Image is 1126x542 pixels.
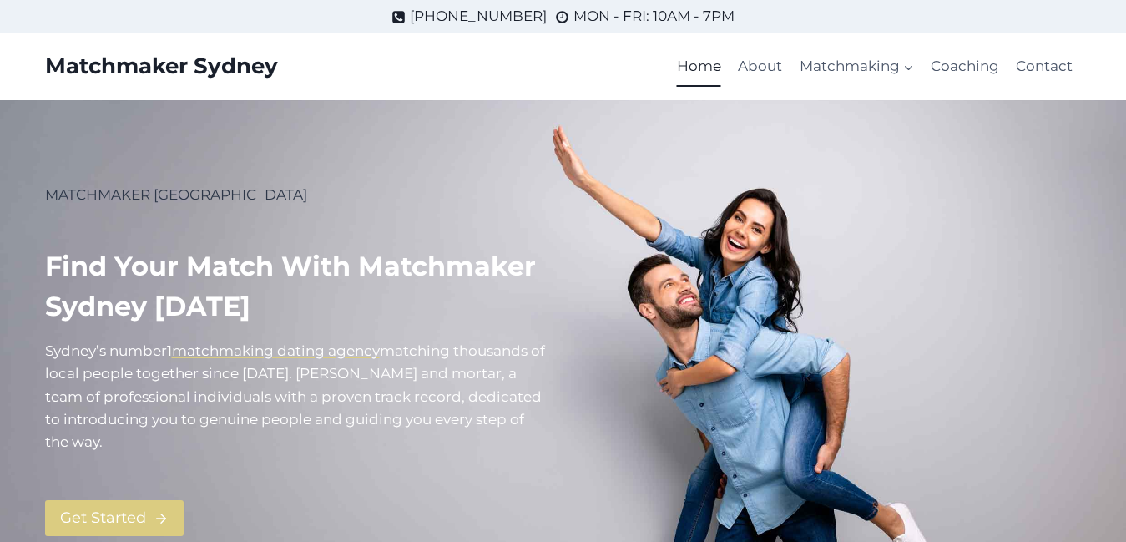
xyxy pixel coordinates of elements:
[669,47,1082,87] nav: Primary
[730,47,790,87] a: About
[800,55,914,78] span: Matchmaking
[45,246,550,327] h1: Find your match with Matchmaker Sydney [DATE]
[1007,47,1081,87] a: Contact
[45,53,278,79] a: Matchmaker Sydney
[922,47,1007,87] a: Coaching
[167,342,172,359] mark: 1
[410,5,547,28] span: [PHONE_NUMBER]
[790,47,922,87] a: Matchmaking
[391,5,547,28] a: [PHONE_NUMBER]
[573,5,735,28] span: MON - FRI: 10AM - 7PM
[45,340,550,453] p: Sydney’s number atching thousands of local people together since [DATE]. [PERSON_NAME] and mortar...
[45,500,184,536] a: Get Started
[45,184,550,206] p: MATCHMAKER [GEOGRAPHIC_DATA]
[669,47,730,87] a: Home
[380,342,395,359] mark: m
[60,506,146,530] span: Get Started
[172,342,380,359] a: matchmaking dating agency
